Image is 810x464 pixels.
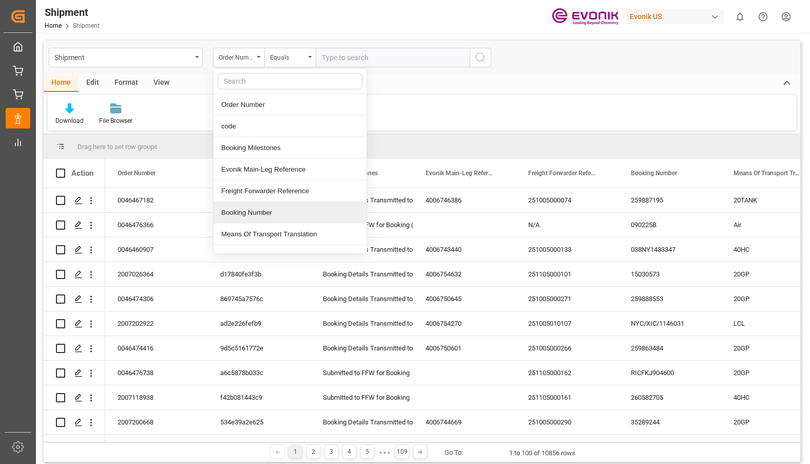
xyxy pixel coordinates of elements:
[208,262,311,286] div: d17840fe3f3b
[413,262,516,286] div: 4006754632
[105,385,208,410] div: 2007118938
[619,336,721,360] div: 259863484
[44,361,105,385] div: Press SPACE to select this row.
[470,48,491,67] button: search button
[44,385,105,410] div: Press SPACE to select this row.
[214,245,367,267] div: Delivery Number
[289,446,302,458] div: 1
[323,361,401,385] div: Submitted to FFW for Booking
[323,337,401,360] div: Booking Details Transmitted to SAP
[214,224,367,245] div: Means Of Transport Translation
[105,237,208,262] div: 0046460907
[44,311,105,336] div: Press SPACE to select this row.
[516,213,619,237] div: N/A
[218,73,362,89] input: Search
[516,287,619,311] div: 251005000271
[413,435,516,459] div: 4006749447
[626,7,728,26] button: Evonik US
[214,180,367,202] div: Freight Forwarder Reference
[270,50,305,62] div: Equals
[323,213,401,237] div: Submitted to FFW for Booking (Pending)
[626,9,724,24] div: Evonik US
[323,189,401,212] div: Booking Details Transmitted to SAP
[44,262,105,287] div: Press SPACE to select this row.
[552,8,619,26] img: Evonik-brand-mark-Deep-Purple-RGB.jpeg_1700498283.jpeg
[264,48,316,67] button: open menu
[316,48,470,67] input: Type to search
[631,170,677,177] span: Booking Number
[323,238,401,262] div: Booking Details Transmitted to SAP
[323,312,401,336] div: Booking Details Transmitted to SAP
[516,435,619,459] div: 251005000112
[44,75,79,92] div: Home
[516,237,619,262] div: 251005000133
[516,336,619,360] div: 251005000266
[105,361,208,385] div: 0046476738
[105,287,208,311] div: 0046474306
[44,435,105,459] div: Press SPACE to select this row.
[343,446,356,458] div: 4
[413,410,516,434] div: 4006744669
[214,116,367,137] div: code
[325,446,338,458] div: 3
[219,50,254,62] div: Order Number
[214,94,367,116] div: Order Number
[105,336,208,360] div: 0046474416
[445,448,463,458] div: Go To:
[118,170,156,177] span: Order Number
[734,170,802,177] span: Means Of Transport Translation
[323,386,401,410] div: Submitted to FFW for Booking
[44,188,105,213] div: Press SPACE to select this row.
[214,159,367,180] div: Evonik Main-Leg Reference
[516,262,619,286] div: 251105000101
[214,202,367,224] div: Booking Number
[208,435,311,459] div: be00062abe8c
[751,5,775,28] button: Help Center
[44,410,105,435] div: Press SPACE to select this row.
[44,336,105,361] div: Press SPACE to select this row.
[361,446,374,458] div: 5
[107,75,146,92] div: Format
[619,188,721,212] div: 259887195
[99,116,132,125] div: File Browser
[619,287,721,311] div: 259888553
[323,287,401,311] div: Booking Details Transmitted to SAP
[208,385,311,410] div: f42b081443c9
[619,237,721,262] div: 038NY1433347
[323,263,401,286] div: Booking Details Transmitted to SAP
[619,262,721,286] div: 15030573
[55,116,84,125] div: Download
[396,446,409,458] div: 109
[146,75,177,92] div: View
[509,448,575,458] div: 1 to 100 of 10856 rows
[105,311,208,336] div: 2007202922
[426,170,494,177] span: Evonik Main-Leg Reference
[79,75,107,92] div: Edit
[213,48,264,67] button: close menu
[45,5,100,20] div: Shipment
[413,311,516,336] div: 4006754270
[208,410,311,434] div: 534e39a2e625
[214,137,367,159] div: Booking Milestones
[323,411,401,434] div: Booking Details Transmitted to SAP
[619,410,721,434] div: 35289244
[516,188,619,212] div: 251005000074
[516,311,619,336] div: 251005010107
[307,446,320,458] div: 2
[516,361,619,385] div: 251105000162
[105,188,208,212] div: 0046467182
[45,22,62,29] a: Home
[208,188,311,212] div: f00b3a2c0e05
[44,237,105,262] div: Press SPACE to select this row.
[208,213,311,237] div: 298b9f7916e5
[208,361,311,385] div: a6c5878b033c
[44,213,105,237] div: Press SPACE to select this row.
[413,287,516,311] div: 4006750645
[413,336,516,360] div: 4006750601
[413,188,516,212] div: 4006746386
[619,361,721,385] div: RICFKJ904600
[54,50,191,63] div: Shipment
[528,170,597,177] span: Freight Forwarder Reference
[619,435,721,459] div: 259246899
[208,311,311,336] div: ad2e226fefb9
